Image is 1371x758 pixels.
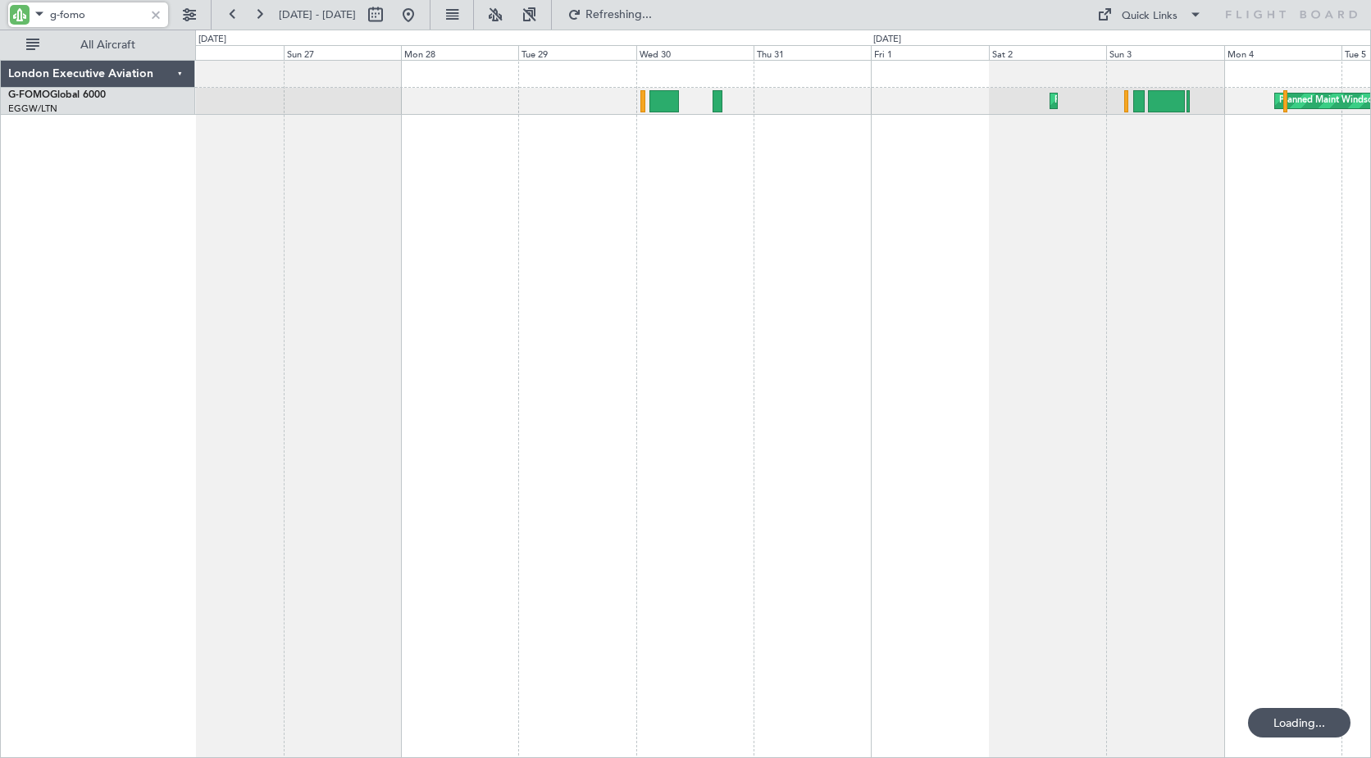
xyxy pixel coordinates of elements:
[1122,8,1177,25] div: Quick Links
[284,45,401,60] div: Sun 27
[1054,89,1211,113] div: Planned Maint [GEOGRAPHIC_DATA]
[166,45,283,60] div: Sat 26
[18,32,178,58] button: All Aircraft
[1248,708,1351,737] div: Loading...
[754,45,871,60] div: Thu 31
[1106,45,1223,60] div: Sun 3
[50,2,144,27] input: A/C (Reg. or Type)
[198,33,226,47] div: [DATE]
[43,39,173,51] span: All Aircraft
[8,103,57,115] a: EGGW/LTN
[585,9,654,21] span: Refreshing...
[871,45,988,60] div: Fri 1
[560,2,658,28] button: Refreshing...
[636,45,754,60] div: Wed 30
[518,45,635,60] div: Tue 29
[279,7,356,22] span: [DATE] - [DATE]
[8,90,106,100] a: G-FOMOGlobal 6000
[989,45,1106,60] div: Sat 2
[1224,45,1341,60] div: Mon 4
[873,33,901,47] div: [DATE]
[1089,2,1210,28] button: Quick Links
[401,45,518,60] div: Mon 28
[8,90,50,100] span: G-FOMO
